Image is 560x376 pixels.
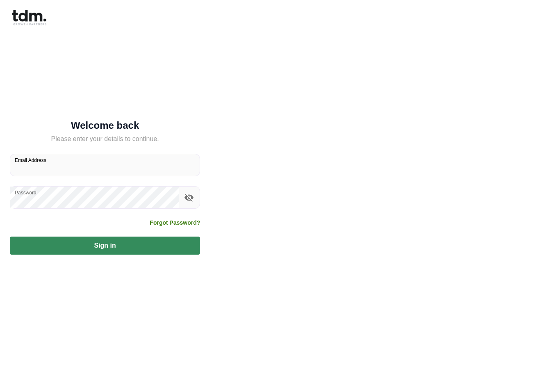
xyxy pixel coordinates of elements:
label: Email Address [15,157,46,164]
label: Password [15,189,36,196]
h5: Welcome back [10,121,200,130]
h5: Please enter your details to continue. [10,134,200,144]
a: Forgot Password? [150,219,200,227]
button: Sign in [10,237,200,255]
button: toggle password visibility [182,191,196,205]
